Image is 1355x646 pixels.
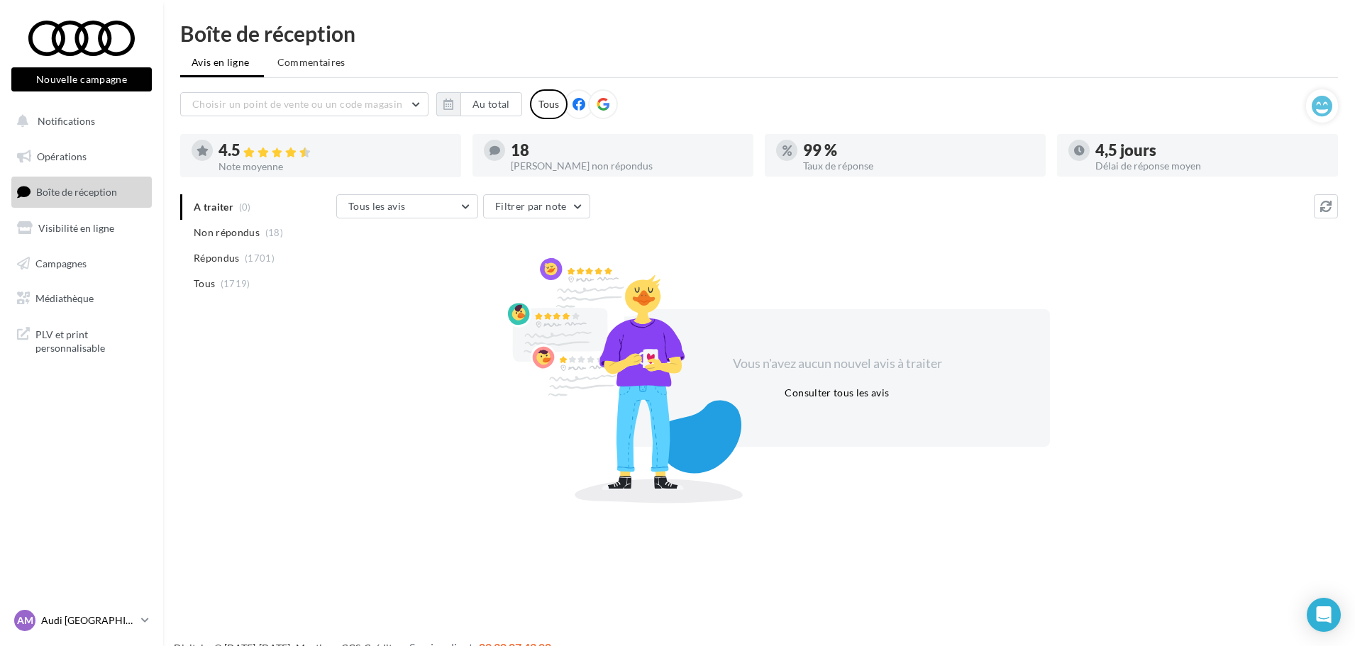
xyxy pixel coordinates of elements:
span: Choisir un point de vente ou un code magasin [192,98,402,110]
div: 99 % [803,143,1034,158]
span: PLV et print personnalisable [35,325,146,355]
span: Non répondus [194,225,260,240]
div: Note moyenne [219,162,450,172]
div: [PERSON_NAME] non répondus [511,161,742,171]
a: PLV et print personnalisable [9,319,155,361]
a: Médiathèque [9,284,155,313]
span: Visibilité en ligne [38,222,114,234]
span: Médiathèque [35,292,94,304]
span: Tous [194,277,215,291]
span: (1719) [221,278,250,289]
div: Vous n'avez aucun nouvel avis à traiter [715,355,959,373]
a: Campagnes [9,249,155,279]
div: 4,5 jours [1095,143,1327,158]
span: Commentaires [277,56,345,68]
button: Au total [460,92,522,116]
button: Tous les avis [336,194,478,218]
button: Consulter tous les avis [779,384,895,401]
span: Opérations [37,150,87,162]
a: Visibilité en ligne [9,213,155,243]
div: 4.5 [219,143,450,159]
button: Nouvelle campagne [11,67,152,91]
div: Tous [530,89,568,119]
button: Choisir un point de vente ou un code magasin [180,92,428,116]
button: Filtrer par note [483,194,590,218]
button: Au total [436,92,522,116]
span: (1701) [245,252,275,264]
span: Répondus [194,251,240,265]
button: Notifications [9,106,149,136]
p: Audi [GEOGRAPHIC_DATA] [41,613,135,628]
span: Notifications [38,115,95,127]
a: Boîte de réception [9,177,155,207]
span: AM [17,613,33,628]
div: Boîte de réception [180,23,1338,44]
div: Taux de réponse [803,161,1034,171]
span: Tous les avis [348,200,406,212]
span: Campagnes [35,257,87,269]
div: 18 [511,143,742,158]
span: (18) [265,227,283,238]
a: AM Audi [GEOGRAPHIC_DATA] [11,607,152,634]
div: Open Intercom Messenger [1307,598,1341,632]
span: Boîte de réception [36,186,117,198]
a: Opérations [9,142,155,172]
div: Délai de réponse moyen [1095,161,1327,171]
